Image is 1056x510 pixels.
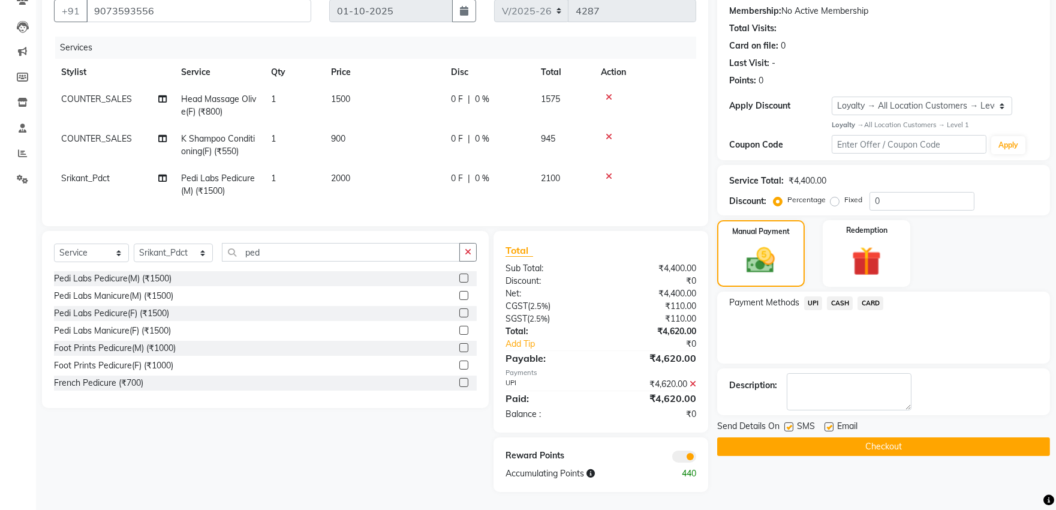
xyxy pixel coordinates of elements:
[61,94,132,104] span: COUNTER_SALES
[506,301,528,311] span: CGST
[729,296,799,309] span: Payment Methods
[468,133,470,145] span: |
[541,173,560,184] span: 2100
[601,262,705,275] div: ₹4,400.00
[451,172,463,185] span: 0 F
[468,93,470,106] span: |
[54,272,172,285] div: Pedi Labs Pedicure(M) (₹1500)
[475,172,489,185] span: 0 %
[506,368,696,378] div: Payments
[729,5,781,17] div: Membership:
[729,379,777,392] div: Description:
[781,40,786,52] div: 0
[61,173,110,184] span: Srikant_Pdct
[738,244,784,277] img: _cash.svg
[653,467,705,480] div: 440
[541,133,555,144] span: 945
[271,133,276,144] span: 1
[497,391,601,406] div: Paid:
[451,133,463,145] span: 0 F
[506,313,527,324] span: SGST
[601,351,705,365] div: ₹4,620.00
[61,133,132,144] span: COUNTER_SALES
[717,437,1050,456] button: Checkout
[181,173,255,196] span: Pedi Labs Pedicure(M) (₹1500)
[271,173,276,184] span: 1
[827,296,853,310] span: CASH
[594,59,696,86] th: Action
[844,194,862,205] label: Fixed
[837,420,858,435] span: Email
[54,359,173,372] div: Foot Prints Pedicure(F) (₹1000)
[497,262,601,275] div: Sub Total:
[529,314,547,323] span: 2.5%
[506,244,533,257] span: Total
[181,94,256,117] span: Head Massage Olive(F) (₹800)
[789,175,826,187] div: ₹4,400.00
[601,313,705,325] div: ₹110.00
[54,342,176,355] div: Foot Prints Pedicure(M) (₹1000)
[601,325,705,338] div: ₹4,620.00
[174,59,264,86] th: Service
[858,296,883,310] span: CARD
[534,59,594,86] th: Total
[804,296,823,310] span: UPI
[181,133,255,157] span: K Shampoo Conditioning(F) (₹550)
[729,139,832,151] div: Coupon Code
[497,300,601,313] div: ( )
[475,133,489,145] span: 0 %
[497,467,652,480] div: Accumulating Points
[787,194,826,205] label: Percentage
[759,74,763,87] div: 0
[331,173,350,184] span: 2000
[530,301,548,311] span: 2.5%
[54,325,171,337] div: Pedi Labs Manicure(F) (₹1500)
[222,243,460,262] input: Search or Scan
[843,243,890,280] img: _gift.svg
[991,136,1025,154] button: Apply
[468,172,470,185] span: |
[832,121,864,129] strong: Loyalty →
[497,275,601,287] div: Discount:
[54,307,169,320] div: Pedi Labs Pedicure(F) (₹1500)
[846,225,887,236] label: Redemption
[497,351,601,365] div: Payable:
[331,133,345,144] span: 900
[497,338,618,350] a: Add Tip
[729,195,766,208] div: Discount:
[772,57,775,70] div: -
[732,226,790,237] label: Manual Payment
[729,22,777,35] div: Total Visits:
[729,74,756,87] div: Points:
[54,377,143,389] div: French Pedicure (₹700)
[618,338,705,350] div: ₹0
[601,287,705,300] div: ₹4,400.00
[729,5,1038,17] div: No Active Membership
[451,93,463,106] span: 0 F
[55,37,705,59] div: Services
[54,290,173,302] div: Pedi Labs Manicure(M) (₹1500)
[475,93,489,106] span: 0 %
[601,391,705,406] div: ₹4,620.00
[324,59,444,86] th: Price
[729,57,769,70] div: Last Visit:
[497,408,601,421] div: Balance :
[444,59,534,86] th: Disc
[497,449,601,463] div: Reward Points
[497,287,601,300] div: Net:
[497,325,601,338] div: Total:
[729,100,832,112] div: Apply Discount
[54,59,174,86] th: Stylist
[797,420,815,435] span: SMS
[271,94,276,104] span: 1
[729,40,778,52] div: Card on file:
[601,408,705,421] div: ₹0
[497,313,601,325] div: ( )
[832,120,1038,130] div: All Location Customers → Level 1
[601,300,705,313] div: ₹110.00
[832,135,986,154] input: Enter Offer / Coupon Code
[717,420,780,435] span: Send Details On
[729,175,784,187] div: Service Total:
[497,378,601,391] div: UPI
[264,59,324,86] th: Qty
